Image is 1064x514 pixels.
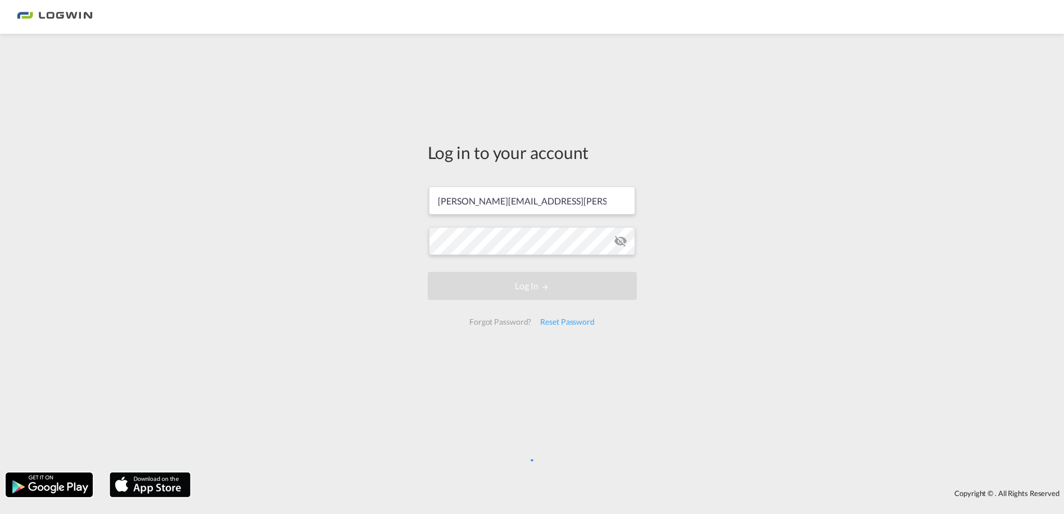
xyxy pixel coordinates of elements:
[614,234,627,248] md-icon: icon-eye-off
[536,312,599,332] div: Reset Password
[196,484,1064,503] div: Copyright © . All Rights Reserved
[17,4,93,30] img: bc73a0e0d8c111efacd525e4c8ad7d32.png
[4,471,94,498] img: google.png
[108,471,192,498] img: apple.png
[429,187,635,215] input: Enter email/phone number
[465,312,536,332] div: Forgot Password?
[428,272,637,300] button: LOGIN
[428,140,637,164] div: Log in to your account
